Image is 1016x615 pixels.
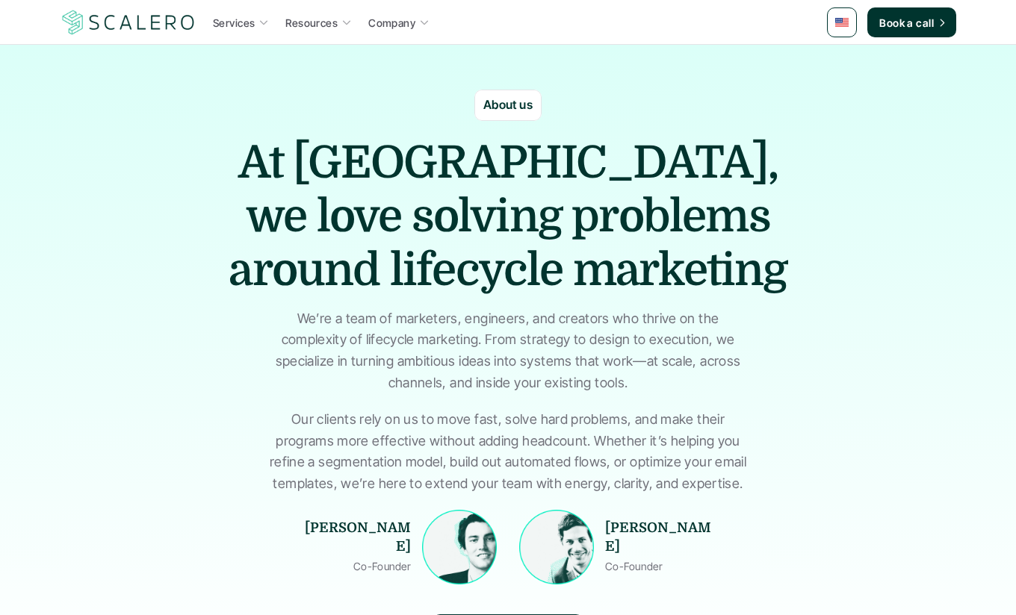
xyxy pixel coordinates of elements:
strong: [PERSON_NAME] [605,520,711,554]
p: Book a call [879,15,934,31]
p: Co-Founder [605,557,663,575]
p: Company [368,15,415,31]
p: We’re a team of marketers, engineers, and creators who thrive on the complexity of lifecycle mark... [265,308,751,394]
a: Book a call [867,7,956,37]
p: Our clients rely on us to move fast, solve hard problems, and make their programs more effective ... [265,409,751,495]
p: Co-Founder [299,557,411,575]
h1: At [GEOGRAPHIC_DATA], we love solving problems around lifecycle marketing [209,136,807,297]
p: [PERSON_NAME] [299,519,411,556]
p: Services [213,15,255,31]
a: Scalero company logo [60,9,197,36]
p: About us [483,96,533,115]
p: Resources [285,15,338,31]
img: Scalero company logo [60,8,197,37]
